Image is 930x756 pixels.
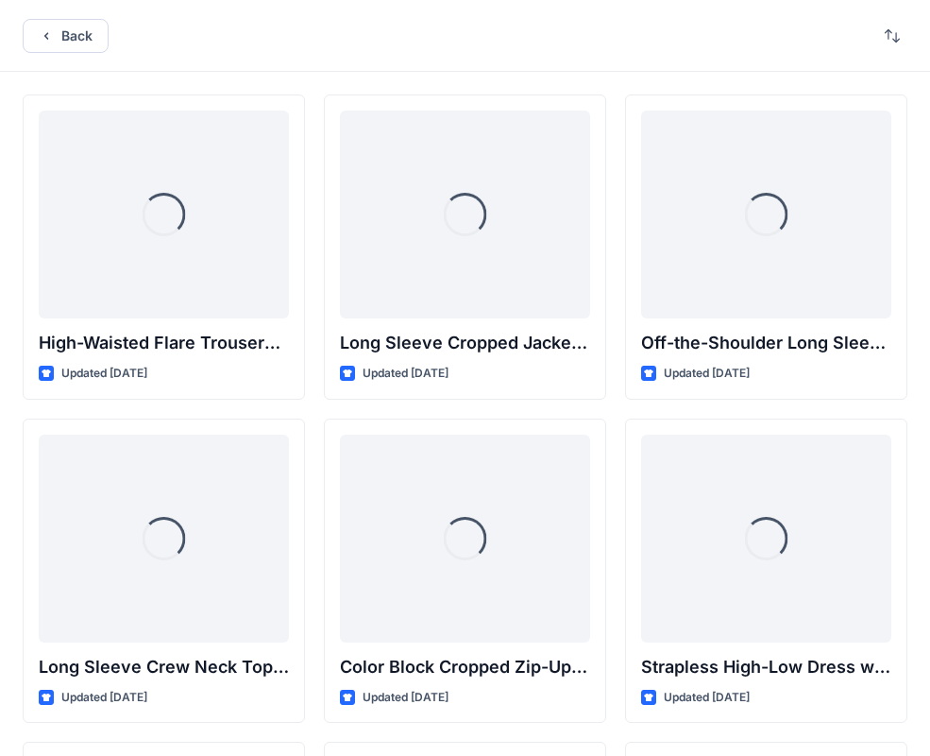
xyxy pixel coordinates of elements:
p: Updated [DATE] [61,364,147,384]
p: High-Waisted Flare Trousers with Button Detail [39,330,289,356]
p: Long Sleeve Crew Neck Top with Asymmetrical Tie Detail [39,654,289,680]
p: Updated [DATE] [664,364,750,384]
p: Updated [DATE] [61,688,147,708]
p: Color Block Cropped Zip-Up Jacket with Sheer Sleeves [340,654,590,680]
p: Updated [DATE] [363,688,448,708]
p: Strapless High-Low Dress with Side Bow Detail [641,654,891,680]
p: Updated [DATE] [664,688,750,708]
p: Updated [DATE] [363,364,448,384]
p: Off-the-Shoulder Long Sleeve Top [641,330,891,356]
p: Long Sleeve Cropped Jacket with Mandarin Collar and Shoulder Detail [340,330,590,356]
button: Back [23,19,109,53]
